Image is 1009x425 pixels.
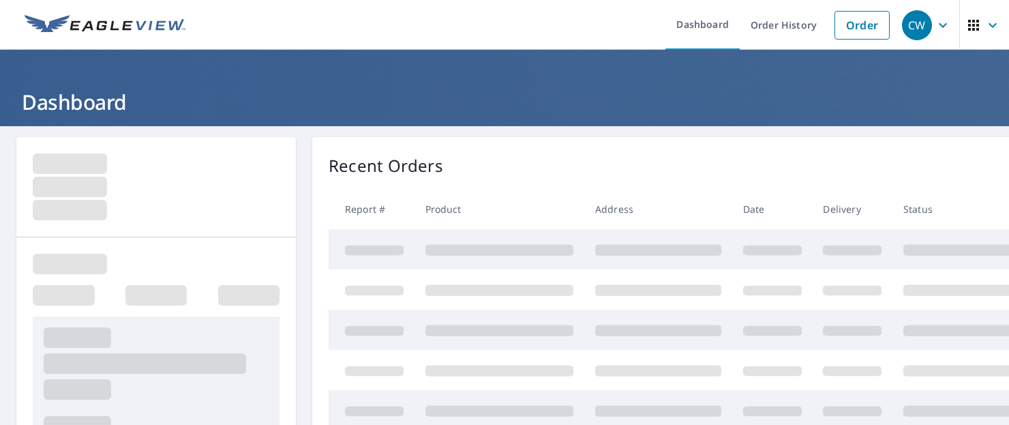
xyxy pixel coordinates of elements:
p: Recent Orders [329,153,443,178]
a: Order [834,11,890,40]
div: CW [902,10,932,40]
th: Delivery [812,189,892,229]
th: Product [415,189,584,229]
th: Address [584,189,732,229]
th: Report # [329,189,415,229]
img: EV Logo [25,15,185,35]
th: Date [732,189,813,229]
h1: Dashboard [16,88,993,116]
